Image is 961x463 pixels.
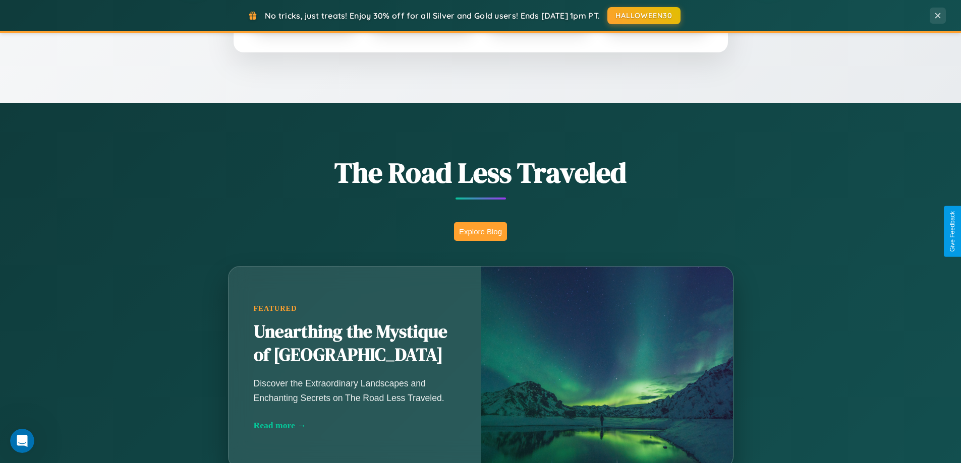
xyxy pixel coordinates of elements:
span: No tricks, just treats! Enjoy 30% off for all Silver and Gold users! Ends [DATE] 1pm PT. [265,11,600,21]
iframe: Intercom live chat [10,429,34,453]
button: HALLOWEEN30 [607,7,681,24]
div: Give Feedback [949,211,956,252]
h2: Unearthing the Mystique of [GEOGRAPHIC_DATA] [254,320,456,367]
h1: The Road Less Traveled [178,153,783,192]
button: Explore Blog [454,222,507,241]
div: Featured [254,304,456,313]
div: Read more → [254,420,456,431]
p: Discover the Extraordinary Landscapes and Enchanting Secrets on The Road Less Traveled. [254,376,456,405]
